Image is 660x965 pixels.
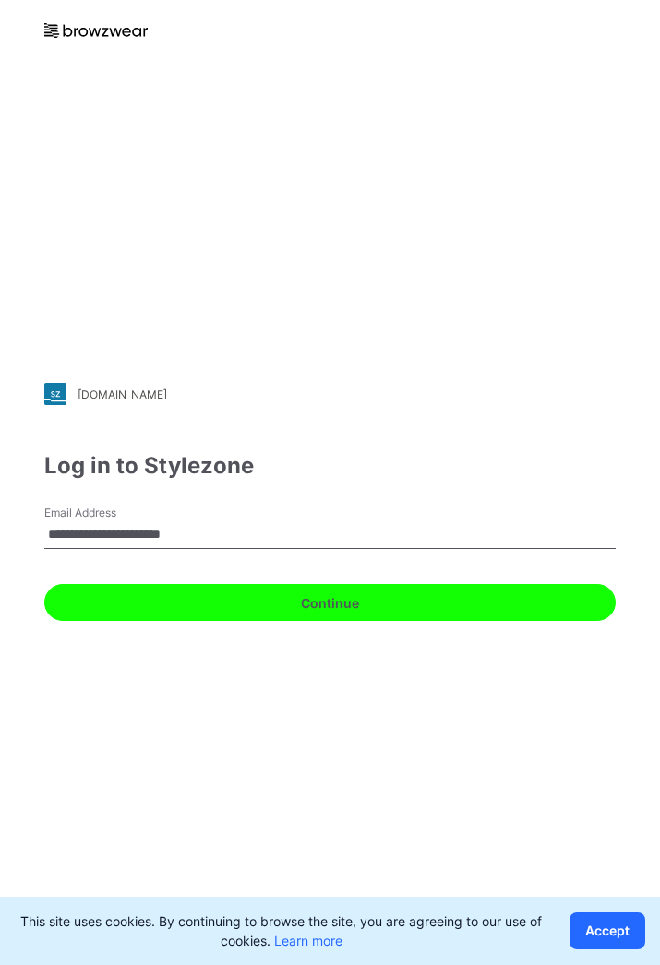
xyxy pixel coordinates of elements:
[44,584,616,621] button: Continue
[15,911,547,950] p: This site uses cookies. By continuing to browse the site, you are agreeing to our use of cookies.
[44,449,616,482] div: Log in to Stylezone
[570,912,645,949] button: Accept
[274,933,342,948] a: Learn more
[44,23,148,38] img: browzwear-logo.e42bd6dac1945053ebaf764b6aa21510.svg
[44,383,66,405] img: stylezone-logo.562084cfcfab977791bfbf7441f1a819.svg
[78,387,167,401] div: [DOMAIN_NAME]
[44,383,616,405] a: [DOMAIN_NAME]
[44,505,174,521] label: Email Address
